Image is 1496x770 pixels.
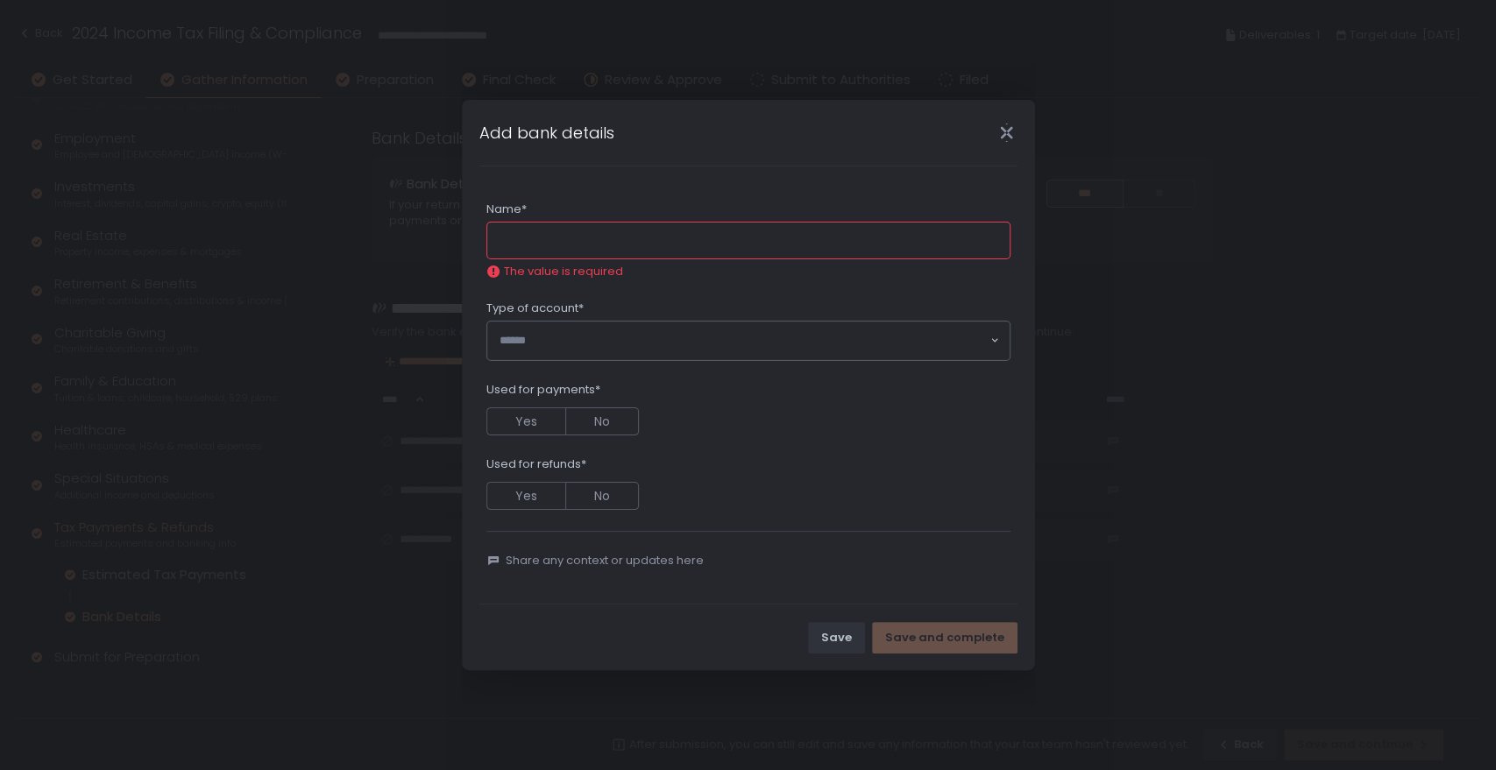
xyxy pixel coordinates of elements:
[565,482,639,510] button: No
[486,382,600,398] span: Used for payments*
[486,300,584,316] span: Type of account*
[486,456,586,472] span: Used for refunds*
[506,553,704,569] span: Share any context or updates here
[979,123,1035,143] div: Close
[504,264,623,279] span: The value is required
[565,407,639,435] button: No
[500,332,989,350] input: Search for option
[486,201,527,217] span: Name*
[487,321,1010,360] div: Search for option
[821,630,852,646] div: Save
[486,482,565,510] button: Yes
[479,121,614,145] h1: Add bank details
[808,622,865,653] button: Save
[486,407,565,435] button: Yes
